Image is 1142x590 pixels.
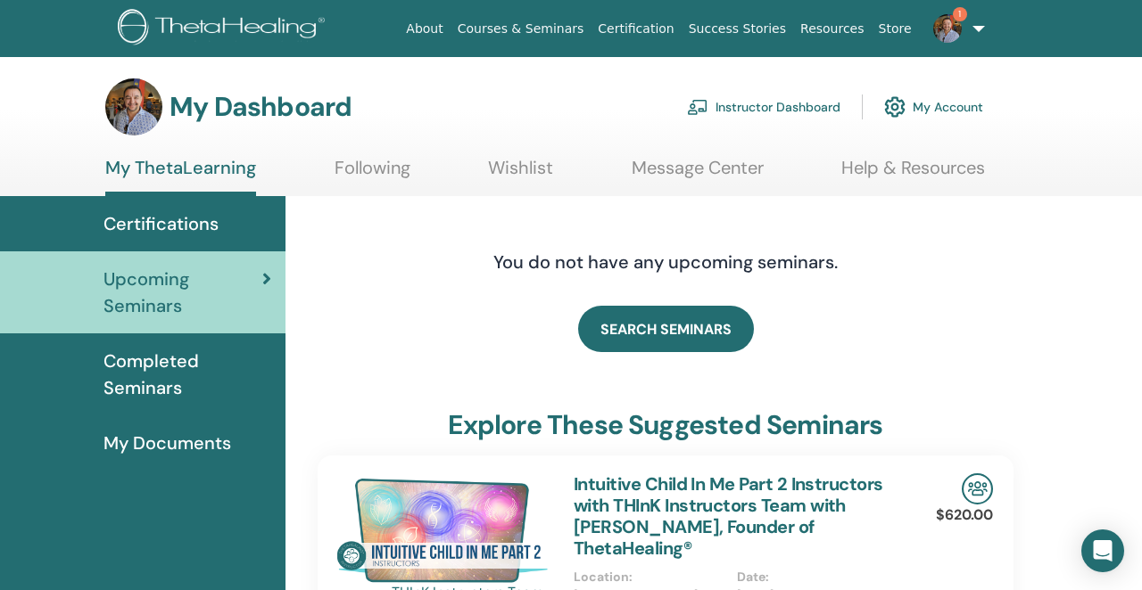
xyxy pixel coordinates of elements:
p: Date : [737,568,890,586]
img: default.jpg [105,78,162,135]
a: Resources [793,12,872,45]
img: cog.svg [884,92,906,122]
a: Certification [591,12,681,45]
h3: explore these suggested seminars [448,409,882,441]
span: Upcoming Seminars [103,266,262,319]
img: chalkboard-teacher.svg [687,99,708,115]
div: Open Intercom Messenger [1081,529,1124,572]
a: Intuitive Child In Me Part 2 Instructors with THInK Instructors Team with [PERSON_NAME], Founder ... [574,472,883,560]
a: Help & Resources [841,157,985,192]
img: In-Person Seminar [962,473,993,504]
a: Success Stories [682,12,793,45]
h3: My Dashboard [170,91,352,123]
span: SEARCH SEMINARS [600,320,732,339]
a: Message Center [632,157,764,192]
a: SEARCH SEMINARS [578,306,754,352]
img: default.jpg [933,14,962,43]
h4: You do not have any upcoming seminars. [385,251,947,273]
img: logo.png [118,9,331,49]
a: Courses & Seminars [451,12,592,45]
span: Completed Seminars [103,348,271,401]
a: Store [872,12,919,45]
a: Instructor Dashboard [687,87,840,127]
img: Intuitive Child In Me Part 2 Instructors [333,473,552,587]
a: Following [335,157,410,192]
span: Certifications [103,210,219,237]
a: About [399,12,450,45]
a: My Account [884,87,983,127]
p: $620.00 [936,504,993,526]
span: My Documents [103,430,231,456]
span: 1 [953,7,967,21]
a: Wishlist [488,157,553,192]
p: Location : [574,568,726,586]
a: My ThetaLearning [105,157,256,196]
